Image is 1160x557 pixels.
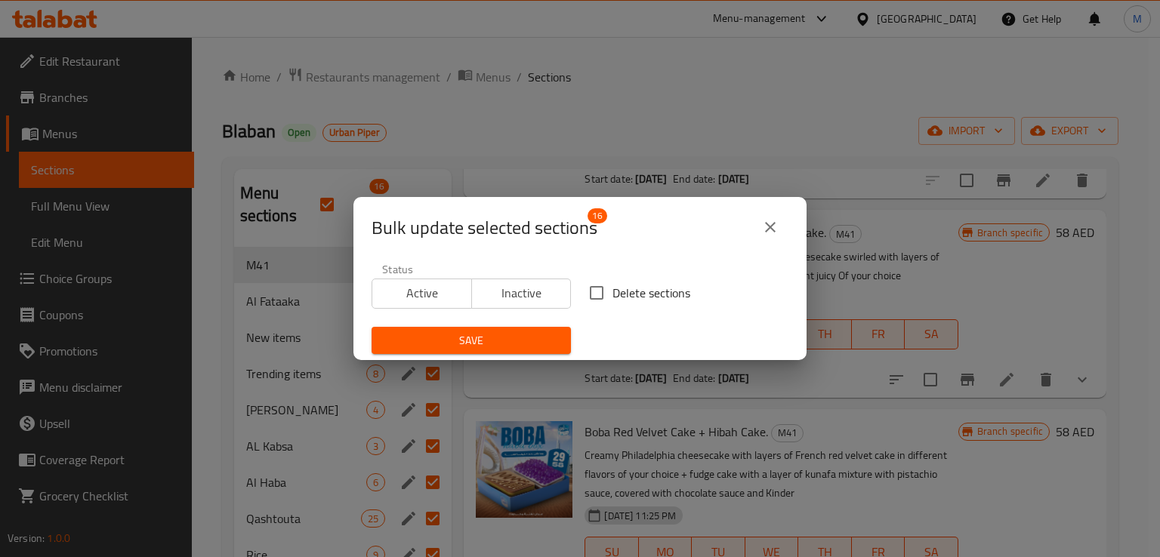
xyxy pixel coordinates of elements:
button: Save [372,327,571,355]
span: Inactive [478,282,566,304]
span: Delete sections [612,284,690,302]
span: Save [384,331,559,350]
button: Inactive [471,278,572,309]
button: close [752,209,788,245]
span: Active [378,282,466,304]
span: 16 [588,208,607,223]
button: Active [372,278,472,309]
span: Selected section count [372,216,597,240]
